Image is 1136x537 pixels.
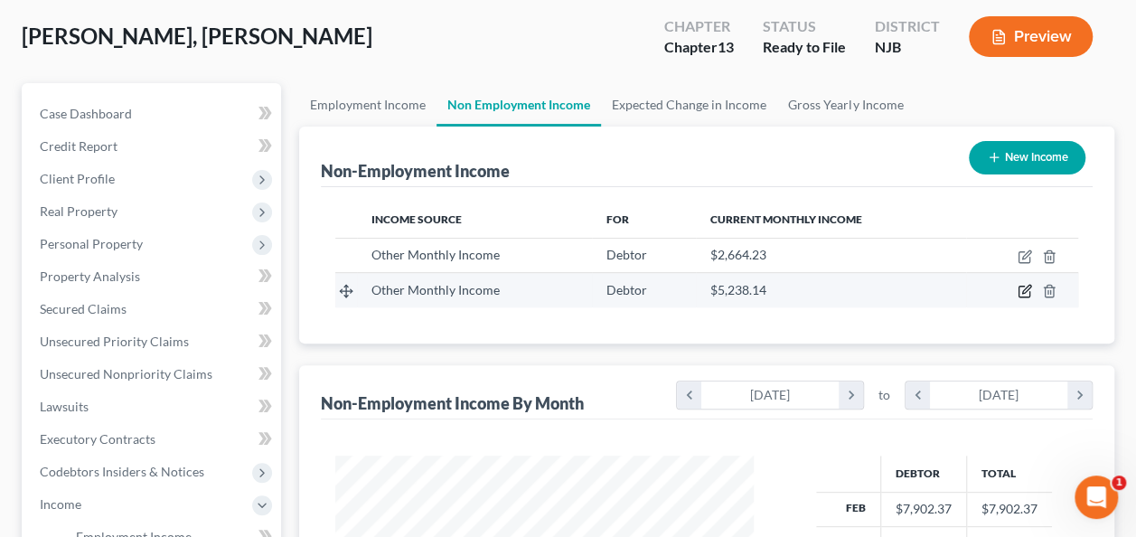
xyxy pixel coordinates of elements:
[701,382,840,409] div: [DATE]
[969,141,1085,174] button: New Income
[710,247,766,262] span: $2,664.23
[40,431,155,447] span: Executory Contracts
[25,423,281,456] a: Executory Contracts
[25,260,281,293] a: Property Analysis
[25,130,281,163] a: Credit Report
[25,293,281,325] a: Secured Claims
[40,106,132,121] span: Case Dashboard
[966,492,1052,526] td: $7,902.37
[321,392,584,414] div: Non-Employment Income By Month
[763,16,846,37] div: Status
[371,212,462,226] span: Income Source
[875,16,940,37] div: District
[930,382,1068,409] div: [DATE]
[1112,476,1126,490] span: 1
[22,23,372,49] span: [PERSON_NAME], [PERSON_NAME]
[25,358,281,391] a: Unsecured Nonpriority Claims
[40,171,115,186] span: Client Profile
[880,456,966,492] th: Debtor
[371,282,500,297] span: Other Monthly Income
[606,247,647,262] span: Debtor
[839,382,863,409] i: chevron_right
[710,212,862,226] span: Current Monthly Income
[875,37,940,58] div: NJB
[437,83,601,127] a: Non Employment Income
[299,83,437,127] a: Employment Income
[664,16,734,37] div: Chapter
[40,138,117,154] span: Credit Report
[40,301,127,316] span: Secured Claims
[601,83,777,127] a: Expected Change in Income
[969,16,1093,57] button: Preview
[40,236,143,251] span: Personal Property
[677,382,701,409] i: chevron_left
[40,464,204,479] span: Codebtors Insiders & Notices
[718,38,734,55] span: 13
[40,334,189,349] span: Unsecured Priority Claims
[816,492,881,526] th: Feb
[1067,382,1092,409] i: chevron_right
[966,456,1052,492] th: Total
[763,37,846,58] div: Ready to File
[606,282,647,297] span: Debtor
[664,37,734,58] div: Chapter
[40,366,212,382] span: Unsecured Nonpriority Claims
[25,98,281,130] a: Case Dashboard
[896,500,952,518] div: $7,902.37
[40,399,89,414] span: Lawsuits
[321,160,510,182] div: Non-Employment Income
[777,83,914,127] a: Gross Yearly Income
[878,386,890,404] span: to
[371,247,500,262] span: Other Monthly Income
[25,325,281,358] a: Unsecured Priority Claims
[1075,476,1118,519] iframe: Intercom live chat
[25,391,281,423] a: Lawsuits
[40,268,140,284] span: Property Analysis
[40,203,117,219] span: Real Property
[906,382,930,409] i: chevron_left
[710,282,766,297] span: $5,238.14
[606,212,629,226] span: For
[40,496,81,512] span: Income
